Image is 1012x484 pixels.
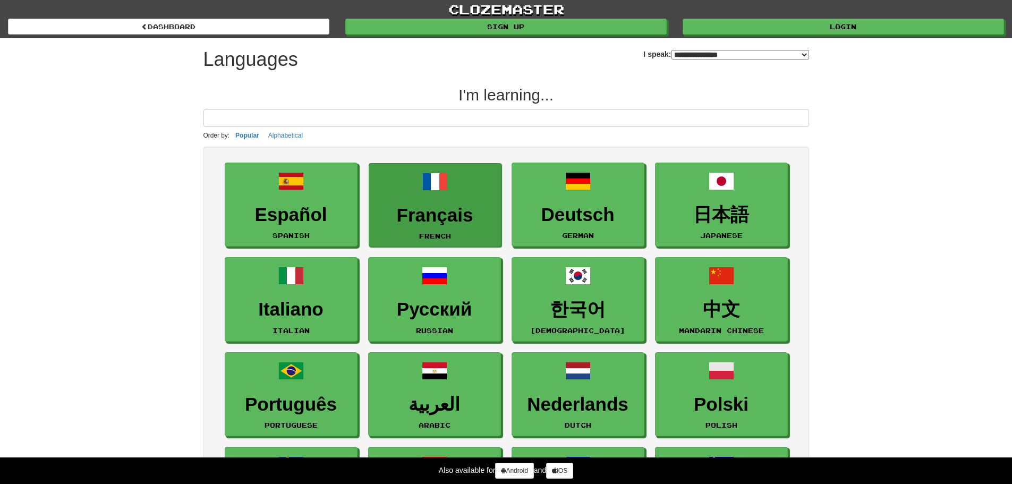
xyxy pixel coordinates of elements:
[530,327,625,334] small: [DEMOGRAPHIC_DATA]
[517,205,639,225] h3: Deutsch
[562,232,594,239] small: German
[225,163,358,247] a: EspañolSpanish
[203,49,298,70] h1: Languages
[661,205,782,225] h3: 日本語
[368,257,501,342] a: РусскийRussian
[495,463,533,479] a: Android
[231,394,352,415] h3: Português
[273,327,310,334] small: Italian
[655,257,788,342] a: 中文Mandarin Chinese
[546,463,573,479] a: iOS
[203,86,809,104] h2: I'm learning...
[225,352,358,437] a: PortuguêsPortuguese
[643,49,809,60] label: I speak:
[661,299,782,320] h3: 中文
[517,299,639,320] h3: 한국어
[517,394,639,415] h3: Nederlands
[231,205,352,225] h3: Español
[671,50,809,60] select: I speak:
[265,130,306,141] button: Alphabetical
[419,232,451,240] small: French
[419,421,450,429] small: Arabic
[345,19,667,35] a: Sign up
[369,163,501,248] a: FrançaisFrench
[375,205,496,226] h3: Français
[203,132,230,139] small: Order by:
[232,130,262,141] button: Popular
[705,421,737,429] small: Polish
[661,394,782,415] h3: Polski
[368,352,501,437] a: العربيةArabic
[700,232,743,239] small: Japanese
[683,19,1004,35] a: Login
[265,421,318,429] small: Portuguese
[273,232,310,239] small: Spanish
[512,352,644,437] a: NederlandsDutch
[512,257,644,342] a: 한국어[DEMOGRAPHIC_DATA]
[655,163,788,247] a: 日本語Japanese
[679,327,764,334] small: Mandarin Chinese
[512,163,644,247] a: DeutschGerman
[225,257,358,342] a: ItalianoItalian
[565,421,591,429] small: Dutch
[416,327,453,334] small: Russian
[8,19,329,35] a: dashboard
[231,299,352,320] h3: Italiano
[374,299,495,320] h3: Русский
[655,352,788,437] a: PolskiPolish
[374,394,495,415] h3: العربية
